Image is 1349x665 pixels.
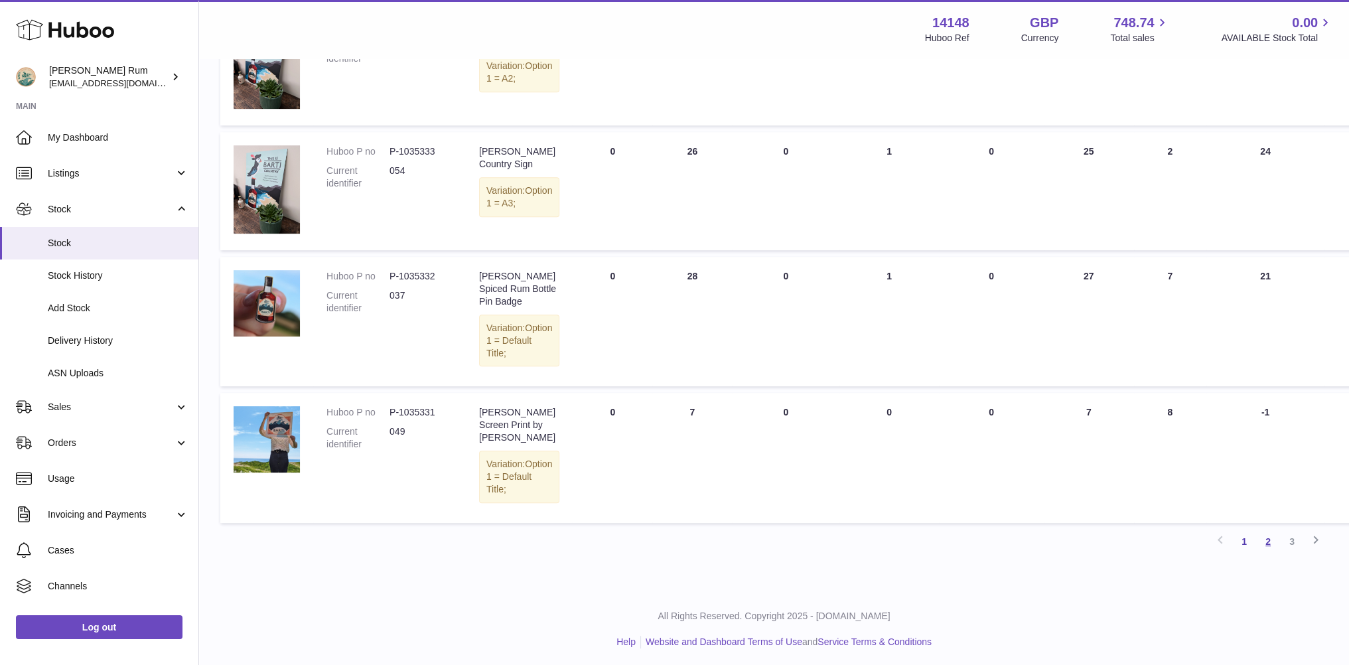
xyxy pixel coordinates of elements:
[390,425,453,451] dd: 049
[1206,393,1325,522] td: -1
[1030,14,1058,32] strong: GBP
[1292,14,1318,32] span: 0.00
[48,367,188,380] span: ASN Uploads
[732,257,839,386] td: 0
[390,145,453,158] dd: P-1035333
[326,270,390,283] dt: Huboo P no
[326,165,390,190] dt: Current identifier
[839,8,939,126] td: 0
[390,165,453,190] dd: 054
[479,406,559,444] div: [PERSON_NAME] Screen Print by [PERSON_NAME]
[1280,530,1304,554] a: 3
[573,132,652,250] td: 0
[1134,8,1206,126] td: 0
[652,132,732,250] td: 26
[1134,257,1206,386] td: 7
[49,78,195,88] span: [EMAIL_ADDRESS][DOMAIN_NAME]
[326,425,390,451] dt: Current identifier
[989,407,994,417] span: 0
[1221,14,1333,44] a: 0.00 AVAILABLE Stock Total
[616,636,636,647] a: Help
[817,636,932,647] a: Service Terms & Conditions
[479,145,559,171] div: [PERSON_NAME] Country Sign
[989,271,994,281] span: 0
[326,145,390,158] dt: Huboo P no
[1044,257,1134,386] td: 27
[48,131,188,144] span: My Dashboard
[652,393,732,522] td: 7
[573,393,652,522] td: 0
[1113,14,1154,32] span: 748.74
[652,8,732,126] td: 0
[1044,393,1134,522] td: 7
[1021,32,1059,44] div: Currency
[1256,530,1280,554] a: 2
[390,406,453,419] dd: P-1035331
[652,257,732,386] td: 28
[234,270,300,336] img: product image
[390,289,453,315] dd: 037
[48,473,188,485] span: Usage
[49,64,169,90] div: [PERSON_NAME] Rum
[839,393,939,522] td: 0
[732,132,839,250] td: 0
[234,21,300,110] img: product image
[234,406,300,473] img: product image
[48,580,188,593] span: Channels
[48,544,188,557] span: Cases
[48,401,175,413] span: Sales
[1206,8,1325,126] td: 0
[234,145,300,234] img: product image
[479,177,559,217] div: Variation:
[573,8,652,126] td: 0
[48,302,188,315] span: Add Stock
[48,237,188,250] span: Stock
[48,203,175,216] span: Stock
[1206,132,1325,250] td: 24
[48,437,175,449] span: Orders
[486,323,552,358] span: Option 1 = Default Title;
[1134,132,1206,250] td: 2
[925,32,969,44] div: Huboo Ref
[839,257,939,386] td: 1
[390,270,453,283] dd: P-1035332
[16,615,182,639] a: Log out
[1221,32,1333,44] span: AVAILABLE Stock Total
[48,269,188,282] span: Stock History
[16,67,36,87] img: mail@bartirum.wales
[1110,32,1169,44] span: Total sales
[48,167,175,180] span: Listings
[1134,393,1206,522] td: 8
[646,636,802,647] a: Website and Dashboard Terms of Use
[989,146,994,157] span: 0
[479,315,559,367] div: Variation:
[479,52,559,92] div: Variation:
[486,459,552,494] span: Option 1 = Default Title;
[732,8,839,126] td: 0
[326,406,390,419] dt: Huboo P no
[932,14,969,32] strong: 14148
[48,334,188,347] span: Delivery History
[839,132,939,250] td: 1
[641,636,932,648] li: and
[48,508,175,521] span: Invoicing and Payments
[1044,8,1134,126] td: 0
[326,289,390,315] dt: Current identifier
[210,610,1338,623] p: All Rights Reserved. Copyright 2025 - [DOMAIN_NAME]
[1044,132,1134,250] td: 25
[1232,530,1256,554] a: 1
[479,451,559,503] div: Variation:
[732,393,839,522] td: 0
[479,270,559,308] div: [PERSON_NAME] Spiced Rum Bottle Pin Badge
[1110,14,1169,44] a: 748.74 Total sales
[573,257,652,386] td: 0
[1206,257,1325,386] td: 21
